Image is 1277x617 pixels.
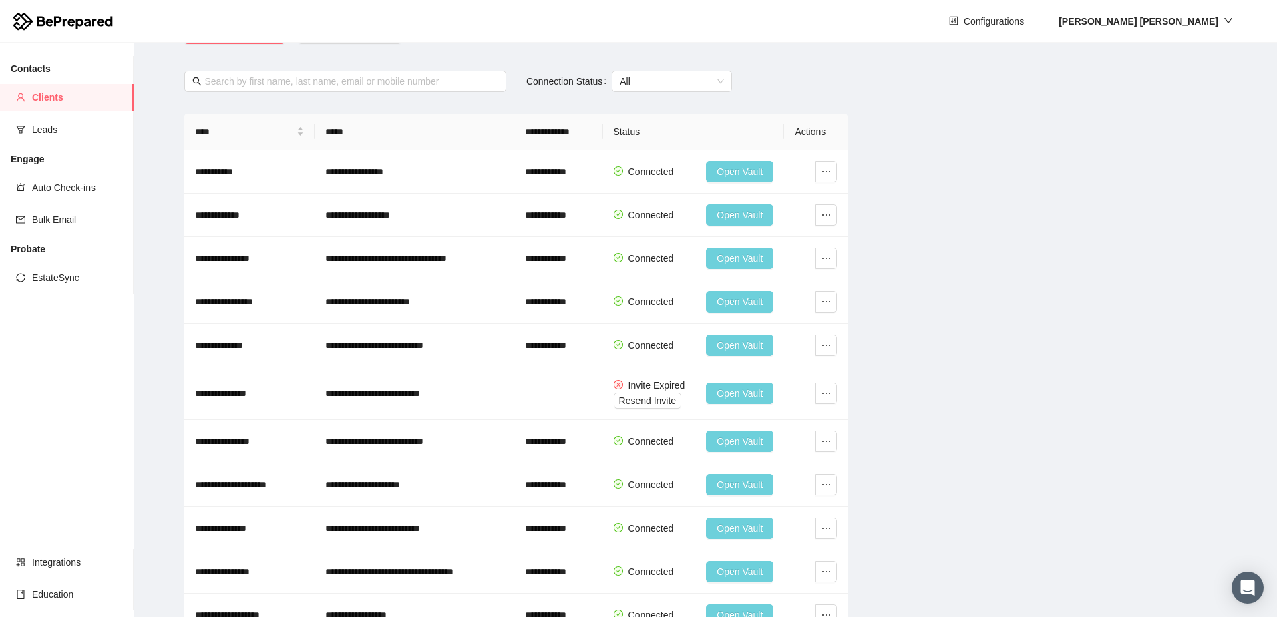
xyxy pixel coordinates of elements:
[620,71,724,91] span: All
[614,340,623,349] span: check-circle
[628,253,674,264] span: Connected
[717,477,763,492] span: Open Vault
[815,561,837,582] button: ellipsis
[614,436,623,445] span: check-circle
[717,564,763,579] span: Open Vault
[16,590,25,599] span: book
[949,16,958,27] span: control
[815,248,837,269] button: ellipsis
[816,566,836,577] span: ellipsis
[32,206,123,233] span: Bulk Email
[614,296,623,306] span: check-circle
[1059,16,1218,27] strong: [PERSON_NAME] [PERSON_NAME]
[706,431,773,452] button: Open Vault
[16,215,25,224] span: mail
[614,393,682,409] button: Resend Invite
[816,340,836,351] span: ellipsis
[526,71,612,92] label: Connection Status
[628,479,674,490] span: Connected
[603,114,696,150] th: Status
[816,388,836,399] span: ellipsis
[1232,572,1264,604] div: Open Intercom Messenger
[717,386,763,401] span: Open Vault
[16,558,25,567] span: appstore-add
[32,549,123,576] span: Integrations
[628,566,674,577] span: Connected
[815,291,837,313] button: ellipsis
[32,84,123,111] span: Clients
[717,521,763,536] span: Open Vault
[614,210,623,219] span: check-circle
[816,296,836,307] span: ellipsis
[717,251,763,266] span: Open Vault
[938,11,1035,32] button: controlConfigurations
[184,114,314,150] th: Name
[11,154,45,164] strong: Engage
[32,116,123,143] span: Leads
[16,125,25,134] span: funnel-plot
[717,338,763,353] span: Open Vault
[816,479,836,490] span: ellipsis
[1048,11,1244,32] button: [PERSON_NAME] [PERSON_NAME]
[816,523,836,534] span: ellipsis
[706,518,773,539] button: Open Vault
[815,204,837,226] button: ellipsis
[16,183,25,192] span: alert
[816,166,836,177] span: ellipsis
[717,164,763,179] span: Open Vault
[816,436,836,447] span: ellipsis
[11,244,45,254] strong: Probate
[717,208,763,222] span: Open Vault
[32,264,123,291] span: EstateSync
[614,166,623,176] span: check-circle
[32,174,123,201] span: Auto Check-ins
[11,63,51,74] strong: Contacts
[706,383,773,404] button: Open Vault
[16,273,25,282] span: sync
[614,479,623,489] span: check-circle
[32,581,123,608] span: Education
[1224,16,1233,25] span: down
[628,166,674,177] span: Connected
[706,161,773,182] button: Open Vault
[628,210,674,220] span: Connected
[784,114,848,150] th: Actions
[628,340,674,351] span: Connected
[706,204,773,226] button: Open Vault
[614,380,623,389] span: close-circle
[815,335,837,356] button: ellipsis
[204,74,498,89] input: Search by first name, last name, email or mobile number
[816,210,836,220] span: ellipsis
[815,518,837,539] button: ellipsis
[964,14,1024,29] span: Configurations
[815,474,837,495] button: ellipsis
[815,161,837,182] button: ellipsis
[717,294,763,309] span: Open Vault
[816,253,836,264] span: ellipsis
[628,523,674,534] span: Connected
[706,291,773,313] button: Open Vault
[628,296,674,307] span: Connected
[628,436,674,447] span: Connected
[706,474,773,495] button: Open Vault
[717,434,763,449] span: Open Vault
[614,253,623,262] span: check-circle
[706,248,773,269] button: Open Vault
[815,431,837,452] button: ellipsis
[628,380,685,391] span: Invite Expired
[16,93,25,102] span: user
[192,77,202,86] span: search
[706,561,773,582] button: Open Vault
[619,393,677,408] span: Resend Invite
[706,335,773,356] button: Open Vault
[815,383,837,404] button: ellipsis
[614,523,623,532] span: check-circle
[614,566,623,576] span: check-circle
